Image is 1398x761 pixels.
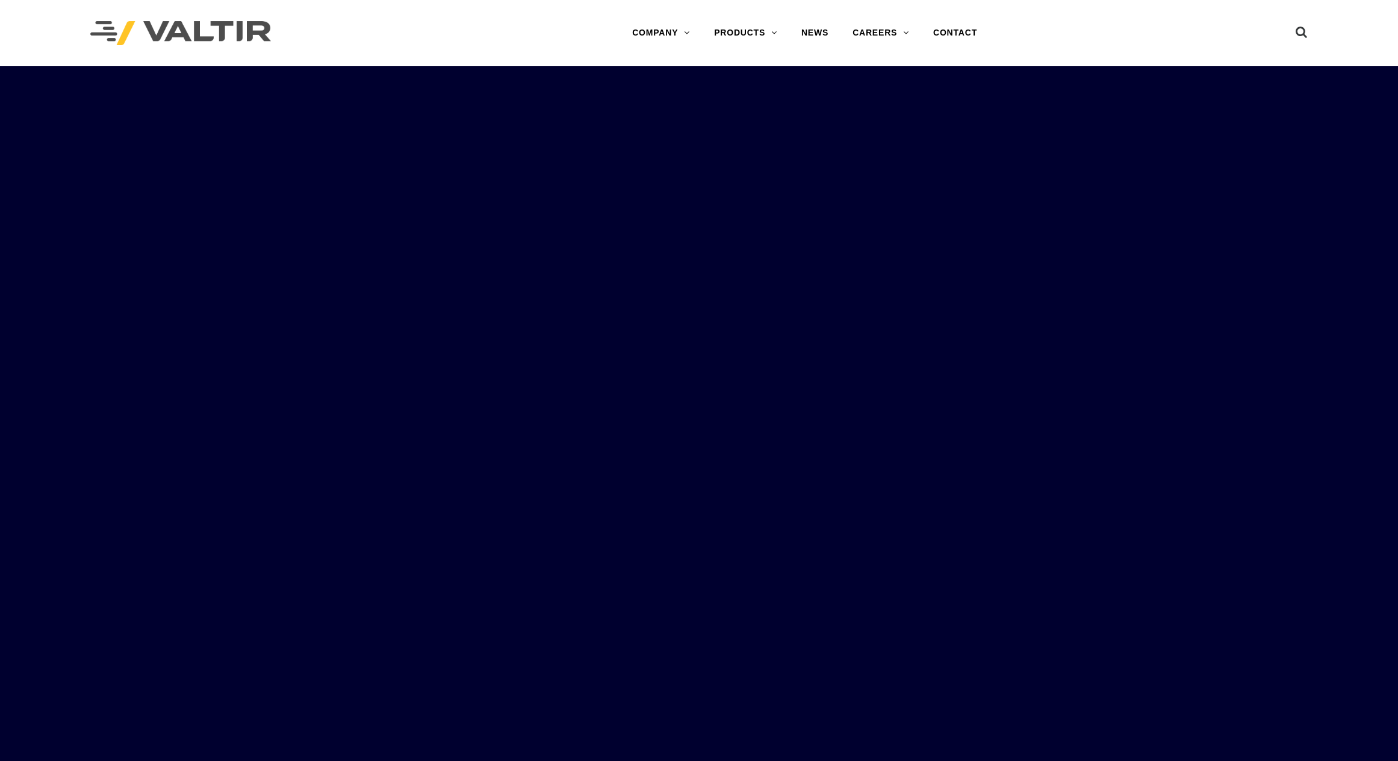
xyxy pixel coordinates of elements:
a: CONTACT [921,21,989,45]
a: PRODUCTS [702,21,789,45]
a: CAREERS [840,21,921,45]
a: COMPANY [620,21,702,45]
a: NEWS [789,21,840,45]
img: Valtir [90,21,271,46]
